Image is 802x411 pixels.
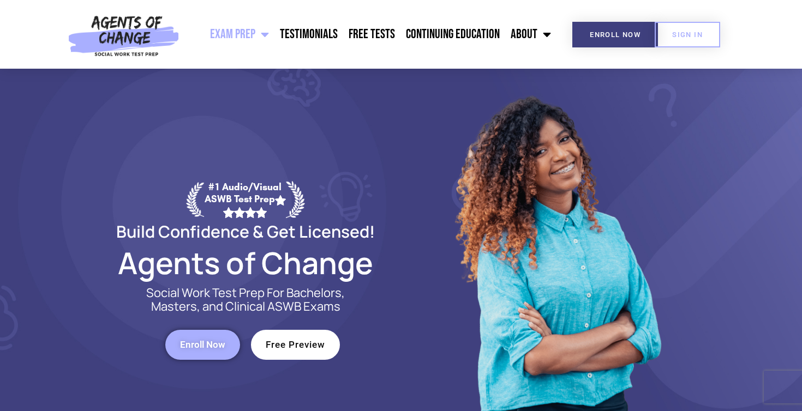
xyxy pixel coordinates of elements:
[505,21,556,48] a: About
[274,21,343,48] a: Testimonials
[184,21,556,48] nav: Menu
[343,21,400,48] a: Free Tests
[90,250,401,275] h2: Agents of Change
[180,340,225,349] span: Enroll Now
[655,22,720,47] a: SIGN IN
[205,21,274,48] a: Exam Prep
[204,181,286,217] div: #1 Audio/Visual ASWB Test Prep
[672,31,703,38] span: SIGN IN
[572,22,658,47] a: Enroll Now
[134,286,357,313] p: Social Work Test Prep For Bachelors, Masters, and Clinical ASWB Exams
[90,223,401,239] h2: Build Confidence & Get Licensed!
[400,21,505,48] a: Continuing Education
[165,330,240,360] a: Enroll Now
[590,31,641,38] span: Enroll Now
[266,340,325,349] span: Free Preview
[251,330,340,360] a: Free Preview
